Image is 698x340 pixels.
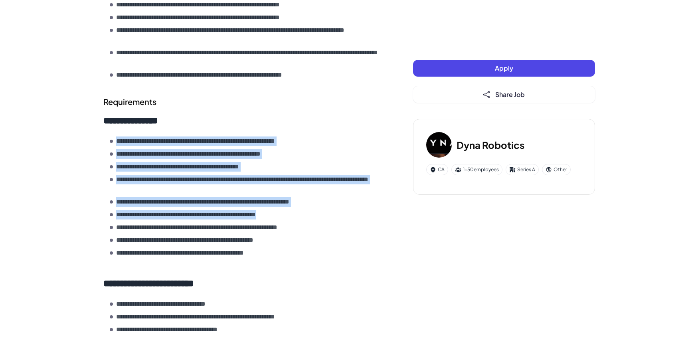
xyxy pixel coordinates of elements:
span: Apply [495,64,513,72]
div: CA [426,164,448,175]
div: Series A [506,164,539,175]
img: Dy [426,132,452,158]
h3: Dyna Robotics [457,138,524,152]
button: Share Job [413,86,595,103]
button: Apply [413,60,595,77]
div: Other [542,164,571,175]
h2: Requirements [103,96,381,108]
div: 1-50 employees [451,164,502,175]
span: Share Job [495,90,525,99]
